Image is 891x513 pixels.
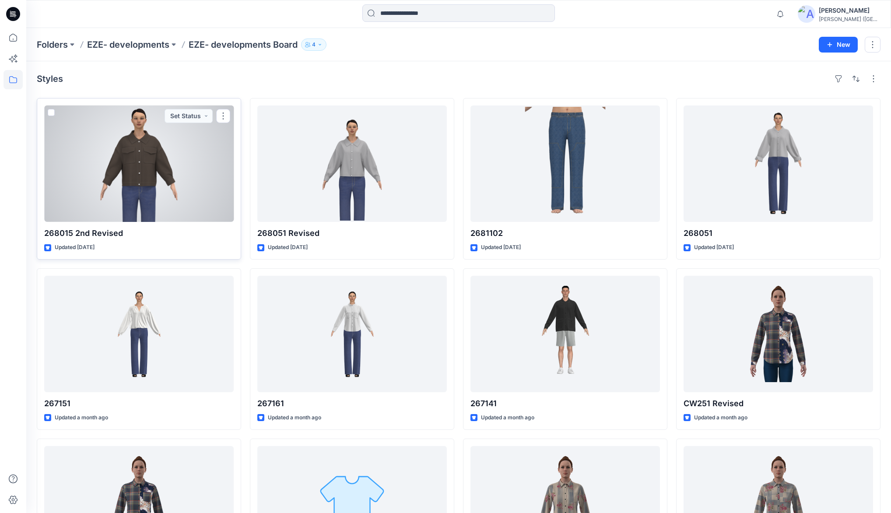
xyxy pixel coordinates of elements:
a: 267141 [470,276,660,392]
p: Updated a month ago [481,413,534,422]
p: 267151 [44,397,234,410]
a: EZE- developments [87,39,169,51]
p: 2681102 [470,227,660,239]
a: Folders [37,39,68,51]
a: 2681102 [470,105,660,222]
p: 268051 Revised [257,227,447,239]
p: Updated [DATE] [55,243,95,252]
p: Updated a month ago [268,413,321,422]
a: CW251 Revised [684,276,873,392]
div: [PERSON_NAME] [819,5,880,16]
p: 267141 [470,397,660,410]
p: CW251 Revised [684,397,873,410]
p: 268051 [684,227,873,239]
p: 268015 2nd Revised [44,227,234,239]
p: Updated [DATE] [694,243,734,252]
a: 267151 [44,276,234,392]
img: avatar [798,5,815,23]
a: 268051 Revised [257,105,447,222]
h4: Styles [37,74,63,84]
a: 268015 2nd Revised [44,105,234,222]
p: 267161 [257,397,447,410]
p: Updated a month ago [694,413,747,422]
p: Updated a month ago [55,413,108,422]
p: Updated [DATE] [481,243,521,252]
button: 4 [301,39,326,51]
div: [PERSON_NAME] ([GEOGRAPHIC_DATA]) Exp... [819,16,880,22]
p: Updated [DATE] [268,243,308,252]
a: 267161 [257,276,447,392]
p: EZE- developments Board [189,39,298,51]
a: 268051 [684,105,873,222]
p: 4 [312,40,316,49]
button: New [819,37,858,53]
